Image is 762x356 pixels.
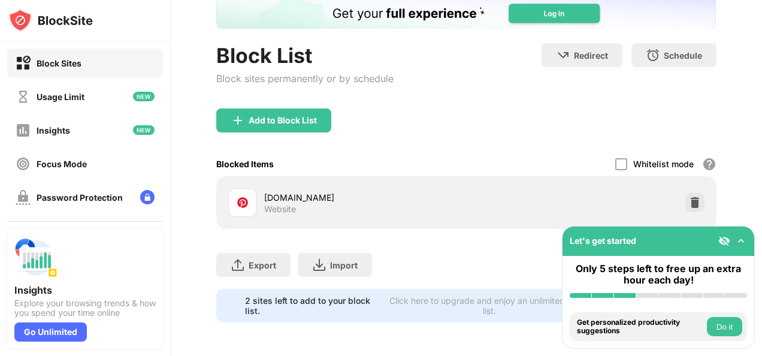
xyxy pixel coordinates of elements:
div: Password Protection [37,192,123,203]
img: focus-off.svg [16,156,31,171]
div: Add to Block List [249,116,317,125]
img: lock-menu.svg [140,190,155,204]
img: favicons [235,195,250,210]
div: Import [330,260,358,270]
div: Usage Limit [37,92,84,102]
div: Only 5 steps left to free up an extra hour each day! [570,263,747,286]
div: Export [249,260,276,270]
div: Block List [216,43,394,68]
div: Go Unlimited [14,322,87,342]
div: Block Sites [37,58,81,68]
div: Website [264,204,296,215]
img: block-on.svg [16,56,31,71]
img: logo-blocksite.svg [8,8,93,32]
img: push-insights.svg [14,236,58,279]
button: Do it [707,317,742,336]
div: Block sites permanently or by schedule [216,73,394,85]
div: Whitelist mode [633,159,694,169]
img: insights-off.svg [16,123,31,138]
div: Let's get started [570,236,636,246]
img: new-icon.svg [133,125,155,135]
div: 2 sites left to add to your block list. [245,295,380,316]
div: Blocked Items [216,159,274,169]
div: Insights [14,284,156,296]
div: Focus Mode [37,159,87,169]
div: Get personalized productivity suggestions [577,318,704,336]
img: new-icon.svg [133,92,155,101]
div: Explore your browsing trends & how you spend your time online [14,298,156,318]
iframe: Sign in with Google Dialogue [516,12,750,151]
img: eye-not-visible.svg [718,235,730,247]
div: [DOMAIN_NAME] [264,191,466,204]
div: Click here to upgrade and enjoy an unlimited block list. [388,295,591,316]
img: omni-setup-toggle.svg [735,235,747,247]
img: password-protection-off.svg [16,190,31,205]
img: time-usage-off.svg [16,89,31,104]
div: Insights [37,125,70,135]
